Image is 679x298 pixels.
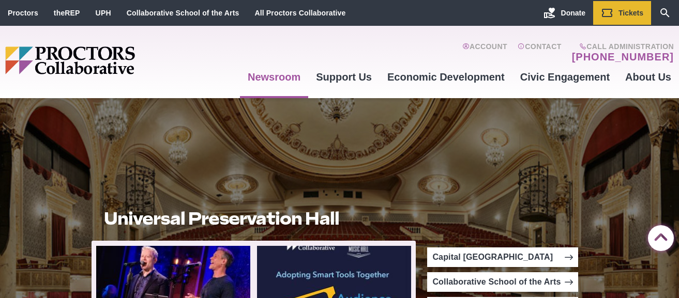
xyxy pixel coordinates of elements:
[127,9,239,17] a: Collaborative School of the Arts
[572,51,674,63] a: [PHONE_NUMBER]
[462,42,507,63] a: Account
[512,63,617,91] a: Civic Engagement
[427,247,578,267] a: Capital [GEOGRAPHIC_DATA]
[96,9,111,17] a: UPH
[240,63,308,91] a: Newsroom
[617,63,679,91] a: About Us
[308,63,380,91] a: Support Us
[54,9,80,17] a: theREP
[8,9,38,17] a: Proctors
[561,9,585,17] span: Donate
[254,9,345,17] a: All Proctors Collaborative
[518,42,562,63] a: Contact
[618,9,643,17] span: Tickets
[5,46,215,74] img: Proctors logo
[569,42,674,51] span: Call Administration
[427,272,578,292] a: Collaborative School of the Arts
[104,209,404,228] h1: Universal Preservation Hall
[651,1,679,25] a: Search
[536,1,593,25] a: Donate
[380,63,512,91] a: Economic Development
[593,1,651,25] a: Tickets
[648,226,669,246] a: Back to Top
